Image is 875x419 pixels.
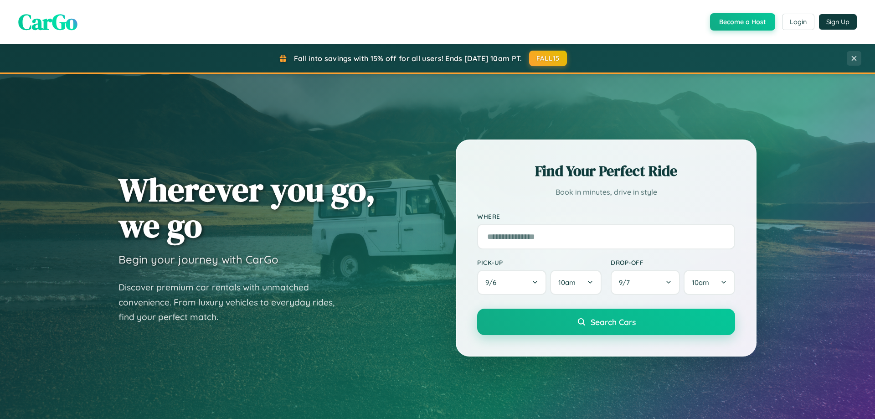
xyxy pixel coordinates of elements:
[477,259,602,266] label: Pick-up
[477,161,735,181] h2: Find Your Perfect Ride
[611,259,735,266] label: Drop-off
[18,7,77,37] span: CarGo
[118,280,346,325] p: Discover premium car rentals with unmatched convenience. From luxury vehicles to everyday rides, ...
[819,14,857,30] button: Sign Up
[294,54,522,63] span: Fall into savings with 15% off for all users! Ends [DATE] 10am PT.
[558,278,576,287] span: 10am
[477,309,735,335] button: Search Cars
[692,278,709,287] span: 10am
[529,51,567,66] button: FALL15
[550,270,602,295] button: 10am
[477,186,735,199] p: Book in minutes, drive in style
[118,171,376,243] h1: Wherever you go, we go
[118,253,278,266] h3: Begin your journey with CarGo
[619,278,634,287] span: 9 / 7
[591,317,636,327] span: Search Cars
[684,270,735,295] button: 10am
[782,14,814,30] button: Login
[477,212,735,220] label: Where
[611,270,680,295] button: 9/7
[485,278,501,287] span: 9 / 6
[710,13,775,31] button: Become a Host
[477,270,546,295] button: 9/6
